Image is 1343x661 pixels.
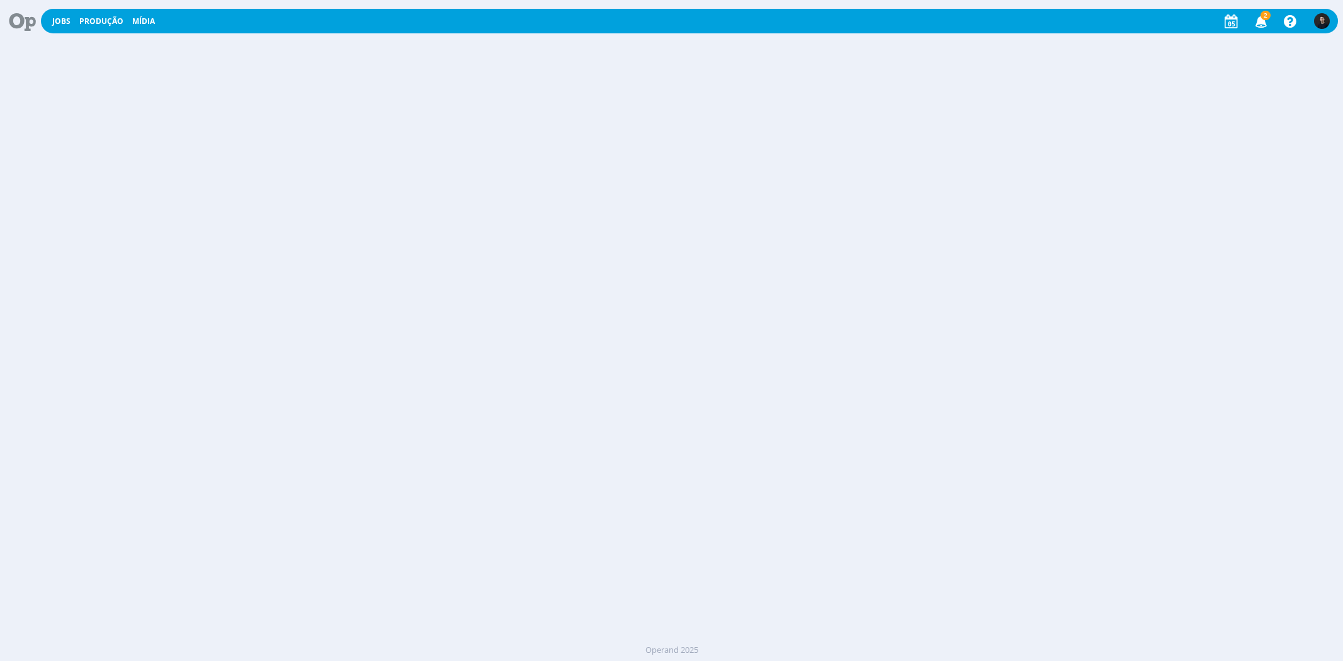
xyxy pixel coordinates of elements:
span: 2 [1261,11,1271,20]
img: C [1314,13,1330,29]
a: Produção [79,16,123,26]
button: Produção [76,16,127,26]
button: Jobs [48,16,74,26]
a: Mídia [132,16,155,26]
button: 2 [1247,10,1273,33]
button: Mídia [128,16,159,26]
a: Jobs [52,16,71,26]
button: C [1313,10,1330,32]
